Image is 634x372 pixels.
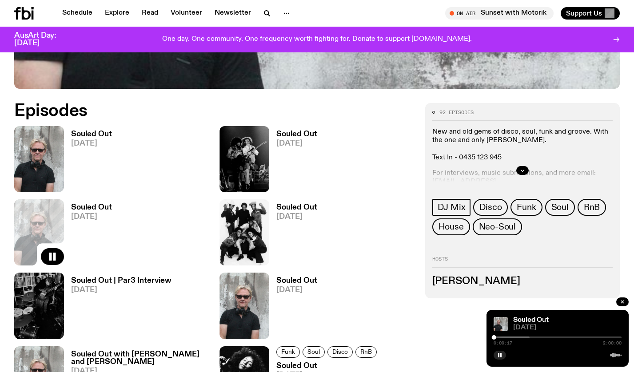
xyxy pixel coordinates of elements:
span: RnB [360,348,372,355]
h3: Souled Out [276,131,317,138]
a: Souled Out[DATE] [64,204,112,265]
a: Soul [545,199,575,216]
a: Souled Out [513,317,549,324]
button: Support Us [561,7,620,20]
a: House [432,218,470,235]
h3: Souled Out [276,362,379,370]
span: [DATE] [276,140,317,147]
a: Souled Out | Par3 Interview[DATE] [64,277,171,339]
span: Neo-Soul [479,222,516,232]
a: Volunteer [165,7,207,20]
span: Soul [551,202,569,212]
h2: Episodes [14,103,415,119]
a: Souled Out[DATE] [269,131,317,192]
span: 2:00:00 [603,341,622,345]
span: House [439,222,464,232]
a: Souled Out[DATE] [269,204,317,265]
span: [DATE] [276,286,317,294]
h2: Hosts [432,257,613,267]
a: Explore [100,7,135,20]
h3: Souled Out [71,204,112,211]
a: Souled Out[DATE] [269,277,317,339]
span: 92 episodes [439,110,474,115]
span: Disco [479,202,502,212]
span: 0:00:17 [494,341,512,345]
h3: Souled Out with [PERSON_NAME] and [PERSON_NAME] [71,351,209,366]
img: Stephen looks directly at the camera, wearing a black tee, black sunglasses and headphones around... [494,317,508,331]
span: Support Us [566,9,602,17]
a: Neo-Soul [473,218,522,235]
span: [DATE] [71,213,112,221]
h3: Souled Out [71,131,112,138]
button: On AirSunset with Motorik [445,7,554,20]
span: Disco [332,348,348,355]
a: Souled Out[DATE] [64,131,112,192]
h3: Souled Out [276,204,317,211]
span: Funk [281,348,295,355]
span: RnB [584,202,600,212]
span: [DATE] [276,213,317,221]
h3: Souled Out [276,277,317,285]
a: Disco [327,346,353,358]
span: [DATE] [71,140,112,147]
a: Funk [276,346,300,358]
img: Stephen looks directly at the camera, wearing a black tee, black sunglasses and headphones around... [14,126,64,192]
a: Newsletter [209,7,256,20]
span: [DATE] [513,325,622,331]
a: Schedule [57,7,98,20]
img: Stephen looks directly at the camera, wearing a black tee, black sunglasses and headphones around... [219,273,269,339]
a: RnB [355,346,377,358]
span: [DATE] [71,286,171,294]
a: DJ Mix [432,199,471,216]
span: DJ Mix [438,202,466,212]
span: Funk [517,202,536,212]
a: Funk [510,199,542,216]
p: New and old gems of disco, soul, funk and groove. With the one and only [PERSON_NAME]. Text In - ... [432,128,613,162]
h3: AusArt Day: [DATE] [14,32,71,47]
span: Soul [307,348,320,355]
h3: [PERSON_NAME] [432,277,613,286]
a: Disco [473,199,508,216]
p: One day. One community. One frequency worth fighting for. Donate to support [DOMAIN_NAME]. [162,36,472,44]
a: RnB [578,199,606,216]
a: Soul [303,346,325,358]
h3: Souled Out | Par3 Interview [71,277,171,285]
a: Read [136,7,163,20]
